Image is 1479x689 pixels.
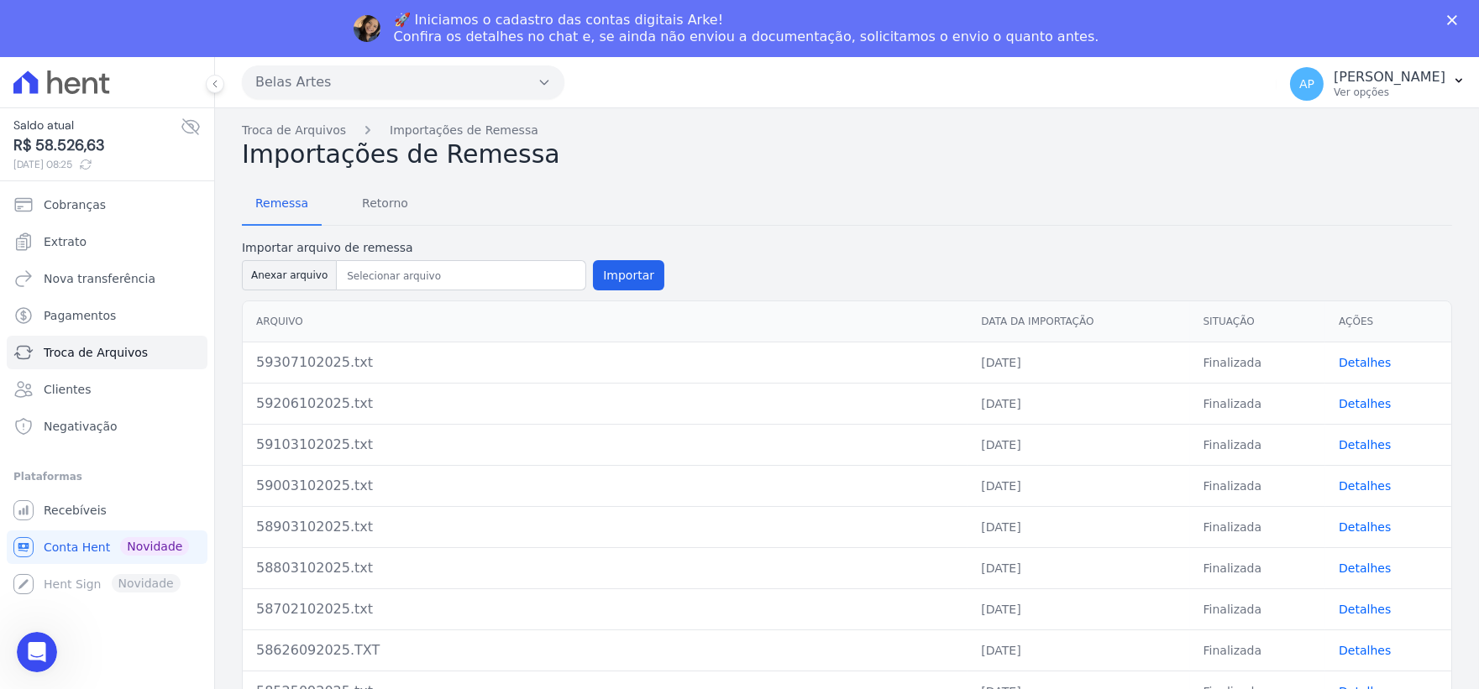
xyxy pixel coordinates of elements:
[7,299,207,332] a: Pagamentos
[1334,86,1445,99] p: Ver opções
[256,599,954,619] div: 58702102025.txt
[44,502,107,519] span: Recebíveis
[13,157,181,172] span: [DATE] 08:25
[1299,78,1314,90] span: AP
[1190,301,1326,342] th: Situação
[243,301,968,342] th: Arquivo
[1190,589,1326,630] td: Finalizada
[1339,520,1391,534] a: Detalhes
[13,117,181,134] span: Saldo atual
[968,384,1189,425] td: [DATE]
[340,266,582,286] input: Selecionar arquivo
[7,410,207,443] a: Negativação
[1447,15,1464,25] div: Fechar
[256,352,954,373] div: 59307102025.txt
[44,418,118,435] span: Negativação
[968,425,1189,466] td: [DATE]
[242,139,1452,170] h2: Importações de Remessa
[242,122,346,139] a: Troca de Arquivos
[256,640,954,660] div: 58626092025.TXT
[44,539,110,556] span: Conta Hent
[44,381,91,398] span: Clientes
[394,12,1099,45] div: 🚀 Iniciamos o cadastro das contas digitais Arke! Confira os detalhes no chat e, se ainda não envi...
[13,467,201,487] div: Plataformas
[242,65,564,99] button: Belas Artes
[352,186,418,220] span: Retorno
[1339,603,1391,616] a: Detalhes
[44,344,148,361] span: Troca de Arquivos
[44,307,116,324] span: Pagamentos
[1190,384,1326,425] td: Finalizada
[7,530,207,564] a: Conta Hent Novidade
[968,466,1189,507] td: [DATE]
[1190,630,1326,671] td: Finalizada
[1190,548,1326,589] td: Finalizada
[13,134,181,157] span: R$ 58.526,63
[968,548,1189,589] td: [DATE]
[13,188,201,601] nav: Sidebar
[1190,466,1326,507] td: Finalizada
[44,233,87,250] span: Extrato
[245,186,318,220] span: Remessa
[1339,438,1391,452] a: Detalhes
[256,558,954,578] div: 58803102025.txt
[1339,644,1391,657] a: Detalhes
[7,262,207,295] a: Nova transferência
[968,589,1189,630] td: [DATE]
[968,342,1189,384] td: [DATE]
[242,183,322,227] a: Remessa
[256,435,954,455] div: 59103102025.txt
[7,373,207,406] a: Clientes
[1190,507,1326,548] td: Finalizada
[256,517,954,537] div: 58903102025.txt
[256,394,954,414] div: 59206102025.txt
[968,630,1189,671] td: [DATE]
[242,122,1452,139] nav: Breadcrumb
[242,260,337,290] button: Anexar arquivo
[44,270,155,287] span: Nova transferência
[256,476,954,496] div: 59003102025.txt
[7,225,207,258] a: Extrato
[593,260,664,290] button: Importar
[354,15,380,42] img: Profile image for Adriane
[7,493,207,527] a: Recebíveis
[44,196,106,213] span: Cobranças
[17,632,57,672] iframe: Intercom live chat
[390,122,538,139] a: Importações de Remessa
[1334,69,1445,86] p: [PERSON_NAME]
[1339,561,1391,575] a: Detalhes
[1339,397,1391,410] a: Detalhes
[1339,356,1391,369] a: Detalhes
[1277,60,1479,107] button: AP [PERSON_NAME] Ver opções
[120,537,189,556] span: Novidade
[349,183,422,227] a: Retorno
[1325,301,1451,342] th: Ações
[7,336,207,369] a: Troca de Arquivos
[7,188,207,222] a: Cobranças
[1190,425,1326,466] td: Finalizada
[242,239,664,257] label: Importar arquivo de remessa
[968,507,1189,548] td: [DATE]
[1190,342,1326,384] td: Finalizada
[1339,479,1391,493] a: Detalhes
[968,301,1189,342] th: Data da Importação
